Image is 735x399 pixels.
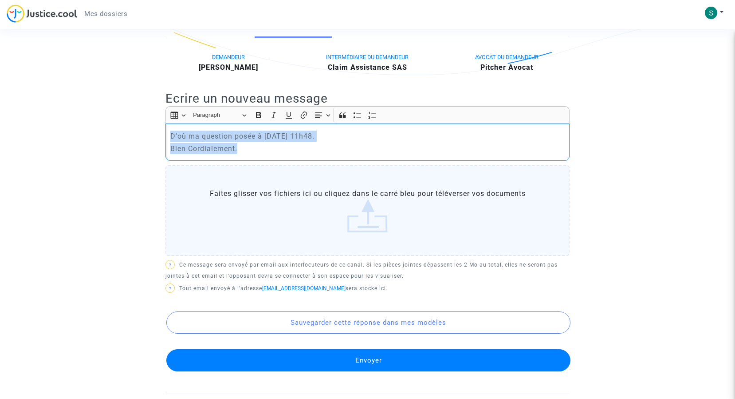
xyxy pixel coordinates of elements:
span: ? [169,263,172,267]
div: Editor toolbar [165,106,570,124]
b: Pitcher Avocat [480,63,533,72]
b: [PERSON_NAME] [199,63,258,72]
button: Sauvegarder cette réponse dans mes modèles [166,311,570,334]
span: INTERMÉDIAIRE DU DEMANDEUR [326,54,409,60]
a: [EMAIL_ADDRESS][DOMAIN_NAME] [262,285,346,291]
p: Ce message sera envoyé par email aux interlocuteurs de ce canal. Si les pièces jointes dépassent ... [165,259,570,282]
p: Tout email envoyé à l'adresse sera stocké ici. [165,283,570,294]
span: Mes dossiers [84,10,127,18]
button: Envoyer [166,349,570,371]
button: Paragraph [189,108,250,122]
span: Paragraph [193,110,239,120]
span: ? [169,286,172,291]
p: Bien Cordialement. [170,143,565,154]
img: jc-logo.svg [7,4,77,23]
a: Mes dossiers [77,7,134,20]
div: Rich Text Editor, main [165,124,570,161]
b: Claim Assistance SAS [328,63,407,72]
p: D'où ma question posée à [DATE] 11h48. [170,131,565,142]
img: AEdFTp53cU3W5WbowecL31vSJZsiEgiU6xpLyKQTlABD=s96-c [705,7,717,19]
h2: Ecrire un nouveau message [165,91,570,106]
span: DEMANDEUR [212,54,245,60]
span: AVOCAT DU DEMANDEUR [475,54,538,60]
